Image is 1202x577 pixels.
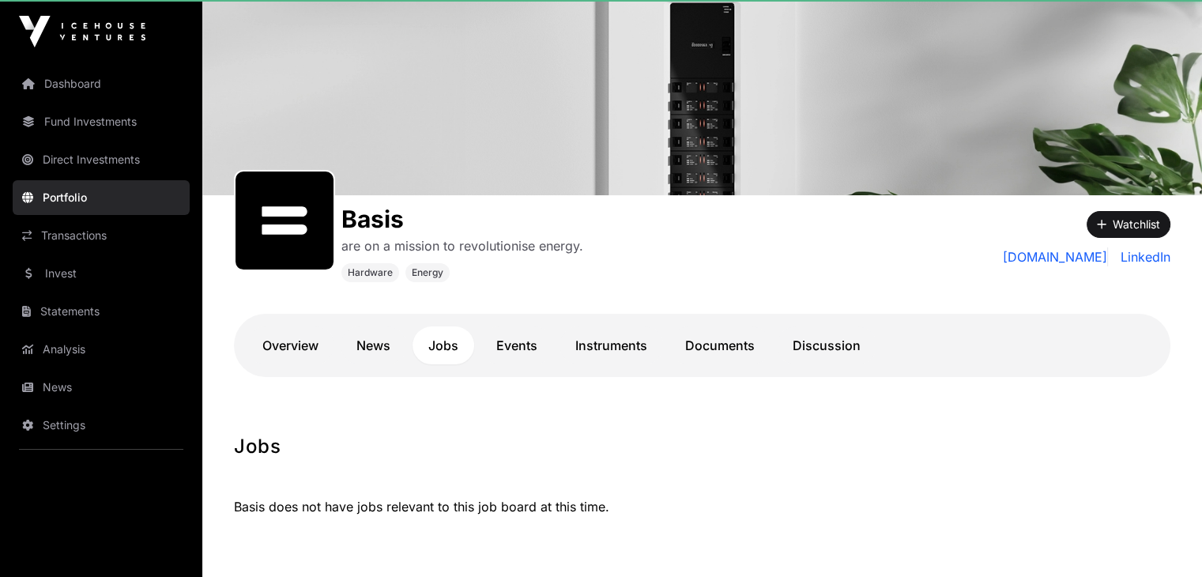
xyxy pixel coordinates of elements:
[1003,247,1108,266] a: [DOMAIN_NAME]
[13,218,190,253] a: Transactions
[341,205,583,233] h1: Basis
[19,16,145,47] img: Icehouse Ventures Logo
[348,266,393,279] span: Hardware
[234,478,1170,516] p: Basis does not have jobs relevant to this job board at this time.
[341,326,406,364] a: News
[242,178,327,263] img: SVGs_Basis.svg
[13,66,190,101] a: Dashboard
[560,326,663,364] a: Instruments
[1087,211,1170,238] button: Watchlist
[13,408,190,443] a: Settings
[13,294,190,329] a: Statements
[247,326,334,364] a: Overview
[480,326,553,364] a: Events
[413,326,474,364] a: Jobs
[13,332,190,367] a: Analysis
[13,104,190,139] a: Fund Investments
[1123,501,1202,577] iframe: Chat Widget
[247,326,1158,364] nav: Tabs
[234,434,1170,459] h1: Jobs
[13,256,190,291] a: Invest
[13,180,190,215] a: Portfolio
[1114,247,1170,266] a: LinkedIn
[777,326,876,364] a: Discussion
[669,326,771,364] a: Documents
[13,370,190,405] a: News
[13,142,190,177] a: Direct Investments
[412,266,443,279] span: Energy
[341,236,583,255] p: are on a mission to revolutionise energy.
